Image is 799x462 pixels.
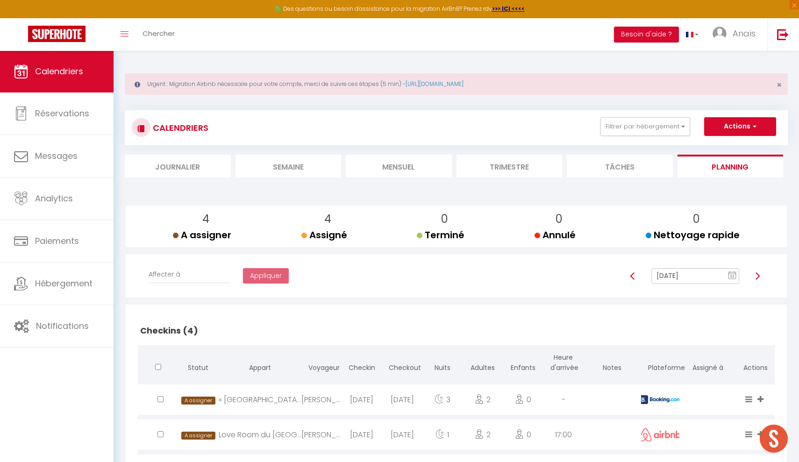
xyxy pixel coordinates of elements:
button: Appliquer [243,268,289,284]
div: Love Room du [GEOGRAPHIC_DATA] insolite ! [219,419,301,450]
span: Paiements [35,235,79,247]
span: Calendriers [35,65,83,77]
p: 4 [180,210,231,228]
span: Messages [35,150,78,162]
div: [PERSON_NAME] [301,384,342,415]
button: Besoin d'aide ? [614,27,679,43]
button: Actions [704,117,776,136]
th: Actions [736,345,775,382]
img: arrow-left3.svg [629,272,636,280]
img: ... [713,27,727,41]
div: 0 [503,384,543,415]
div: [PERSON_NAME] [301,419,342,450]
button: Close [777,81,782,89]
li: Semaine [235,155,342,178]
h2: Checkins (4) [138,316,775,345]
div: 17:00 [543,419,584,450]
a: >>> ICI <<<< [492,5,525,13]
li: Tâches [567,155,673,178]
span: A assigner [181,397,215,405]
div: [DATE] [382,384,422,415]
img: logout [777,28,789,40]
span: Notifications [36,320,89,332]
button: Filtrer par hébergement [600,117,690,136]
th: Assigné à [679,345,737,382]
span: × [777,79,782,91]
span: A assigner [173,228,231,242]
h3: CALENDRIERS [150,117,208,138]
div: 2 [463,384,503,415]
text: 11 [730,274,735,278]
span: Terminé [417,228,464,242]
div: 0 [503,419,543,450]
span: A assigner [181,432,215,440]
div: Ouvrir le chat [760,425,788,453]
input: Select Date [651,268,739,284]
span: Réservations [35,107,89,119]
div: 3 [422,384,463,415]
p: 0 [542,210,576,228]
p: 4 [309,210,347,228]
th: Checkin [342,345,382,382]
th: Notes [584,345,641,382]
th: Plateforme [641,345,679,382]
div: [DATE] [342,419,382,450]
a: Chercher [136,18,182,51]
span: Annulé [535,228,576,242]
th: Voyageur [301,345,342,382]
div: 1 [422,419,463,450]
li: Mensuel [346,155,452,178]
a: [URL][DOMAIN_NAME] [406,80,464,88]
span: Hébergement [35,277,93,289]
span: Appart [249,363,271,372]
th: Nuits [422,345,463,382]
span: Anaïs [733,28,756,39]
img: airbnb2.png [639,428,681,441]
a: ... Anaïs [706,18,767,51]
div: - [543,384,584,415]
span: Statut [188,363,208,372]
li: Planning [678,155,784,178]
div: [DATE] [382,419,422,450]
img: booking2.png [639,395,681,404]
th: Checkout [382,345,422,382]
li: Trimestre [457,155,563,178]
div: 2 [463,419,503,450]
div: [DATE] [342,384,382,415]
p: 0 [424,210,464,228]
th: Enfants [503,345,543,382]
th: Heure d'arrivée [543,345,584,382]
span: Chercher [143,28,175,38]
p: 0 [653,210,740,228]
span: Nettoyage rapide [646,228,740,242]
span: Analytics [35,192,73,204]
span: Assigné [301,228,347,242]
img: Super Booking [28,26,86,42]
img: arrow-right3.svg [754,272,761,280]
th: Adultes [463,345,503,382]
li: Journalier [125,155,231,178]
div: Urgent : Migration Airbnb nécessaire pour votre compte, merci de suivre ces étapes (5 min) - [125,73,788,95]
div: « [GEOGRAPHIC_DATA] » Centre ville avec parking [219,384,301,415]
